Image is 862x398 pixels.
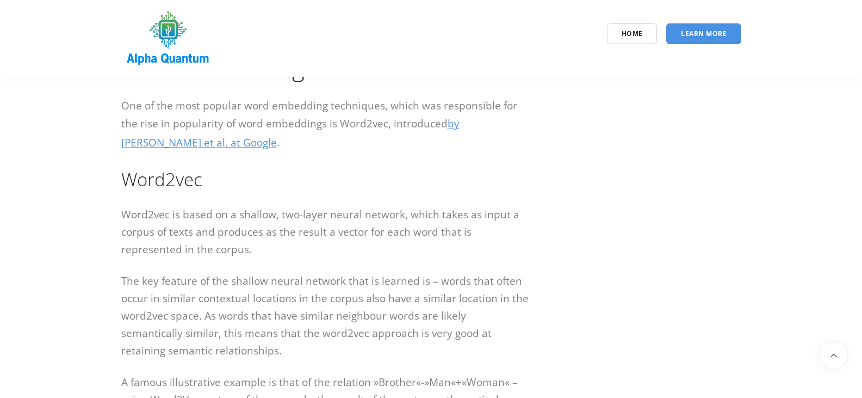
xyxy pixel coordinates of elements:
img: logo [121,7,215,70]
span: Learn More [681,29,727,38]
h1: Word embeddings [121,51,529,83]
a: Learn More [666,23,741,44]
p: Word2vec is based on a shallow, two-layer neural network, which takes as input a corpus of texts ... [121,206,529,258]
p: One of the most popular word embedding techniques, which was responsible for the rise in populari... [121,97,529,153]
span: Home [622,29,643,38]
h2: Word2vec [121,167,529,192]
a: Home [607,23,658,44]
p: The key feature of the shallow neural network that is learned is – words that often occur in simi... [121,272,529,359]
